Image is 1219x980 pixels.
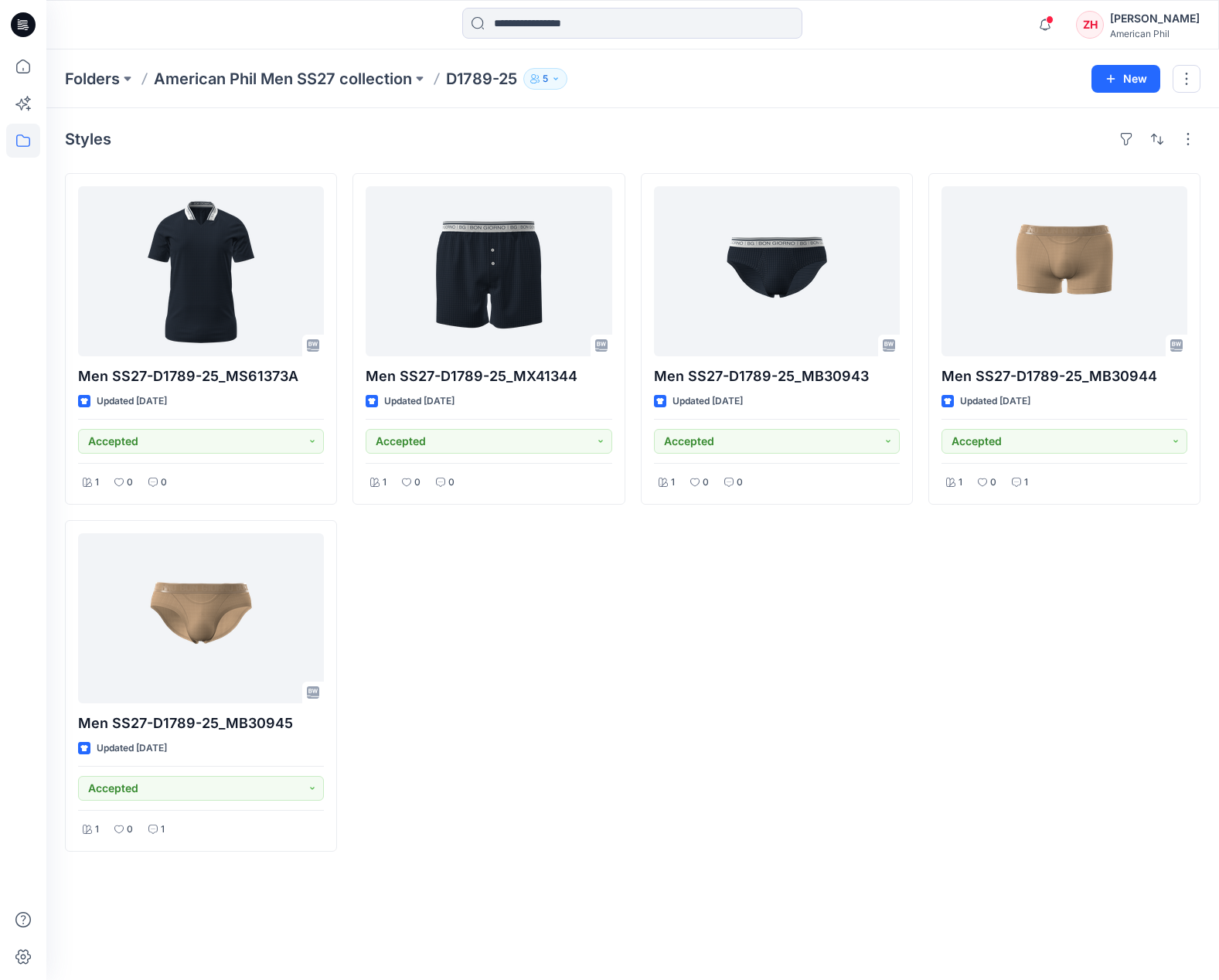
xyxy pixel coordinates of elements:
a: Men SS27-D1789-25_MB30943 [654,186,900,356]
p: 0 [414,475,421,491]
p: 0 [703,475,709,491]
p: 0 [448,475,455,491]
p: 0 [161,475,167,491]
a: Folders [65,68,120,90]
p: Men SS27-D1789-25_MB30945 [78,713,324,734]
p: 1 [95,475,99,491]
p: 1 [161,822,165,838]
a: American Phil Men SS27 collection [154,68,412,90]
p: 0 [737,475,743,491]
p: 0 [127,822,133,838]
p: Updated [DATE] [384,393,455,410]
div: ZH [1076,11,1104,39]
p: Men SS27-D1789-25_MS61373A [78,366,324,387]
p: 5 [543,70,548,87]
a: Men SS27-D1789-25_MB30944 [941,186,1187,356]
p: 1 [95,822,99,838]
p: Updated [DATE] [97,393,167,410]
p: D1789-25 [446,68,517,90]
p: 1 [959,475,962,491]
a: Men SS27-D1789-25_MS61373A [78,186,324,356]
h4: Styles [65,130,111,148]
p: Men SS27-D1789-25_MB30943 [654,366,900,387]
p: Updated [DATE] [97,740,167,757]
div: American Phil [1110,28,1200,39]
p: 1 [671,475,675,491]
p: Men SS27-D1789-25_MB30944 [941,366,1187,387]
a: Men SS27-D1789-25_MB30945 [78,533,324,703]
a: Men SS27-D1789-25_MX41344 [366,186,611,356]
p: 1 [1024,475,1028,491]
p: 0 [990,475,996,491]
button: New [1091,65,1160,93]
p: 0 [127,475,133,491]
p: 1 [383,475,386,491]
button: 5 [523,68,567,90]
p: Men SS27-D1789-25_MX41344 [366,366,611,387]
div: [PERSON_NAME] [1110,9,1200,28]
p: Updated [DATE] [672,393,743,410]
p: Updated [DATE] [960,393,1030,410]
